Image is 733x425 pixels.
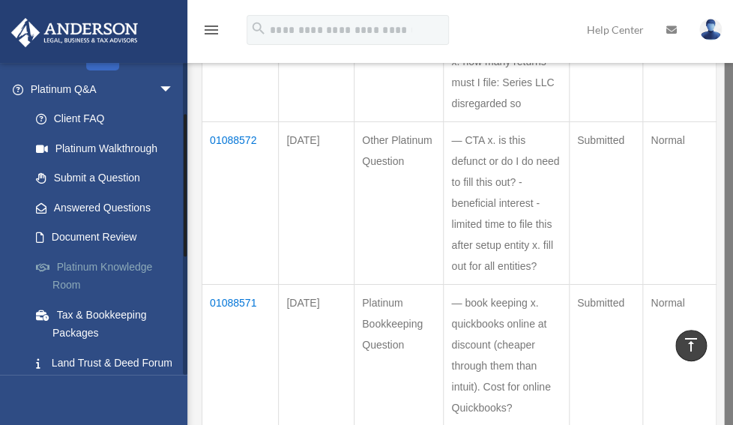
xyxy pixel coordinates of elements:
a: Document Review [21,223,196,253]
img: User Pic [699,19,722,40]
a: menu [202,26,220,39]
a: Submit a Question [21,163,196,193]
a: Land Trust & Deed Forum [21,348,196,378]
a: Platinum Knowledge Room [21,252,196,300]
i: search [250,20,267,37]
a: vertical_align_top [675,330,707,361]
td: Submitted [569,122,642,285]
a: Answered Questions [21,193,189,223]
td: [DATE] [279,122,355,285]
td: — CTA x. is this defunct or do I do need to fill this out? - beneficial interest - limited time t... [444,122,570,285]
a: Tax & Bookkeeping Packages [21,300,196,348]
td: 01088572 [202,122,279,285]
a: Platinum Q&Aarrow_drop_down [10,74,196,104]
a: Platinum Walkthrough [21,133,196,163]
a: Client FAQ [21,104,196,134]
td: Normal [643,122,717,285]
span: arrow_drop_down [159,74,189,105]
td: Other Platinum Question [355,122,444,285]
i: menu [202,21,220,39]
img: Anderson Advisors Platinum Portal [7,18,142,47]
i: vertical_align_top [682,336,700,354]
